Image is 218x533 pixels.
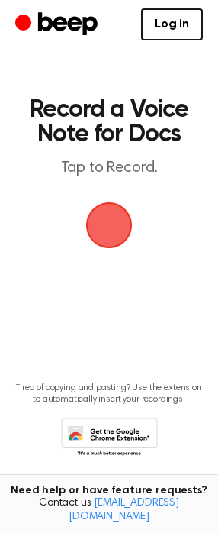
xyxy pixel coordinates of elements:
h1: Record a Voice Note for Docs [27,98,191,147]
p: Tired of copying and pasting? Use the extension to automatically insert your recordings. [12,383,206,405]
a: Beep [15,10,101,40]
span: Contact us [9,497,209,524]
a: [EMAIL_ADDRESS][DOMAIN_NAME] [69,498,179,522]
p: Tap to Record. [27,159,191,178]
a: Log in [141,8,203,40]
img: Beep Logo [86,202,132,248]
